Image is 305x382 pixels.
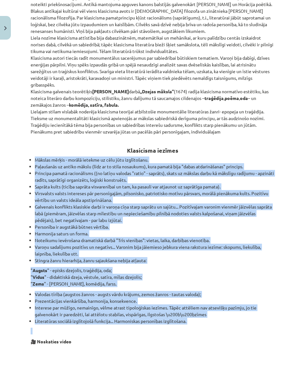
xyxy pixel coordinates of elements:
li: Virsvalsts valsts intereses pār personīgajām, pilsonisko, patriotisko motīvu pārsvars, morālā pie... [35,190,274,203]
strong: oda [240,95,248,101]
strong: traģēdija [205,95,224,101]
p: " " - episks dzejolis, traģēdija, oda; " " - didaktiskā dzeja, vēstule, satīra, mīlas dzejolis; "... [31,267,274,287]
li: Principa pamatā racionālisms ((no latīņu valodas "ratio" - saprāts), skats uz mākslas darbu kā mā... [35,170,274,183]
li: Varoņu sadalījums pozitīvs un negatīvs... Varonim bija jāiemieso jebkura viena rakstura iezīme: s... [35,244,274,257]
li: Harmonija saturs un forma. [35,230,274,237]
li: Personība ir augstākā būtnes vērtība. [35,224,274,230]
strong: 🎥 Noskaties video [31,339,71,344]
strong: [PERSON_NAME] [92,88,129,94]
li: Mākslas mērķis - morālā ietekme uz cēlu jūtu izglītošanu. [35,157,274,163]
strong: poēma [225,95,239,101]
strong: „Dzejas māksla” [140,88,174,94]
strong: Zems [33,281,44,286]
li: Prezentācijas vienkāršība, harmonija, konsekvence. [35,298,274,304]
strong: Augsts [33,267,47,273]
li: Paļaušanās uz antīko mākslu (līdz ar to stila nosaukums), kura pamatā bija "dabas atdarināšanas" ... [35,163,274,170]
img: icon-close-lesson-0947bae3869378f0d4975bcd49f059093ad1ed9edebbc8119c70593378902aed.svg [4,26,7,30]
strong: Vidus [33,274,44,280]
li: Literatūras sociālā izglītojošā funkcija... Harmoniskas personības izglītošana. [35,318,274,325]
li: Interese par mūžīgo, nemainīgo, vēlme atrast tipoloģiskas iezīmes. Tāpēc attēliem nav atsevišķu p... [35,304,274,318]
strong: komēdija, satīra, fabula. [69,102,119,108]
li: Stingra žanru hierarhija, žanru sajaukšana nebija atļauta: [35,257,274,264]
li: Saprāta kults (ticība saprāta visvarenībai un tam, ka pasauli var atjaunot uz saprātīga pamata). [35,183,274,190]
li: Valodas tīrība (augstos žanros - augsts vārdu krājums, zemos žanros - tautas valoda); [35,291,274,298]
li: Galvenais konflikts klasiskie darbi ir varoņa cīņa starp saprātu un sajūtu... Pozitīvajam varonim... [35,203,274,224]
li: Noteikumu ievērošana dramatiskā darbā "Trīs vienības": vietas, laika, darbības vienotība. [35,237,274,244]
strong: Klasicisma iezīmes [127,147,178,154]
